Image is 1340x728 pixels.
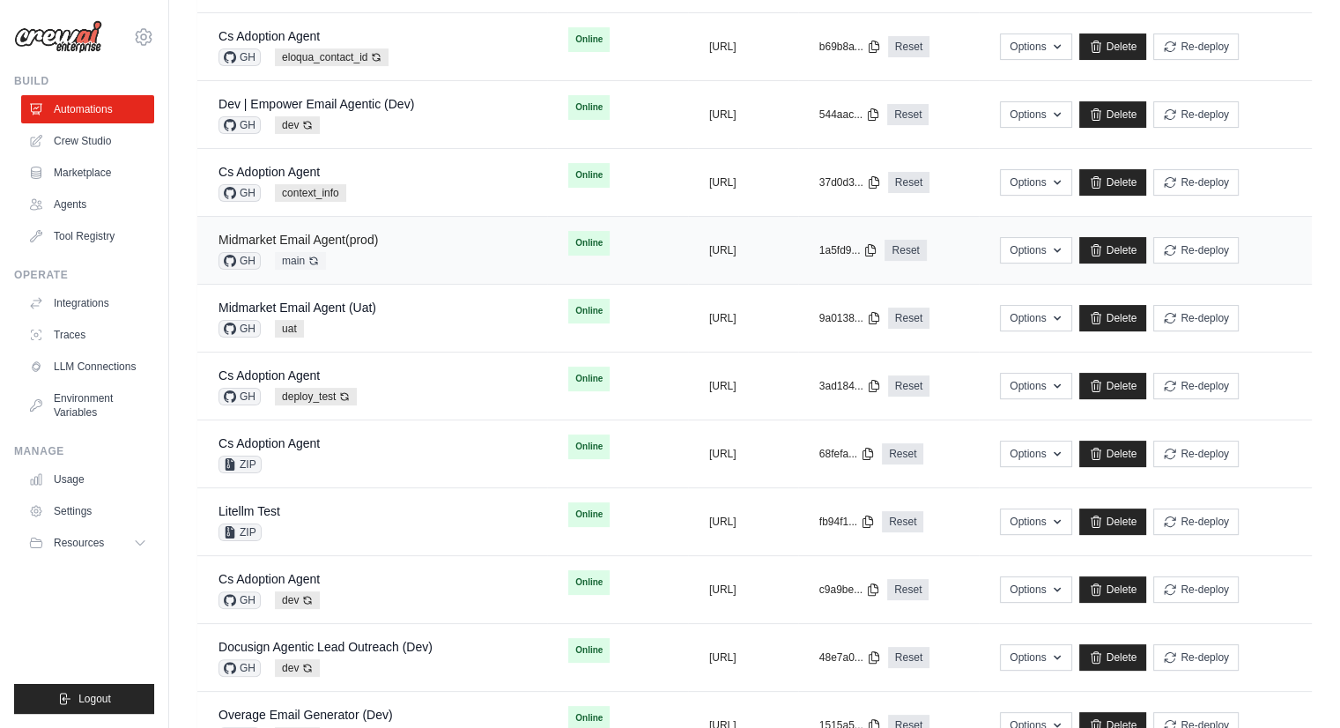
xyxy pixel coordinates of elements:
[568,163,610,188] span: Online
[1153,373,1239,399] button: Re-deploy
[275,116,320,134] span: dev
[819,650,881,665] button: 48e7a0...
[275,388,357,405] span: deploy_test
[1153,509,1239,535] button: Re-deploy
[568,299,610,323] span: Online
[218,368,320,383] a: Cs Adoption Agent
[21,497,154,525] a: Settings
[1000,169,1071,196] button: Options
[888,308,929,329] a: Reset
[1000,644,1071,671] button: Options
[882,443,923,464] a: Reset
[21,222,154,250] a: Tool Registry
[1153,305,1239,331] button: Re-deploy
[21,465,154,494] a: Usage
[218,591,261,609] span: GH
[1153,33,1239,60] button: Re-deploy
[1079,33,1147,60] a: Delete
[21,384,154,427] a: Environment Variables
[218,320,261,338] span: GH
[275,320,304,338] span: uat
[1079,373,1147,399] a: Delete
[21,289,154,317] a: Integrations
[1153,441,1239,467] button: Re-deploy
[888,647,929,668] a: Reset
[218,116,261,134] span: GH
[1079,305,1147,331] a: Delete
[1000,101,1071,128] button: Options
[1079,644,1147,671] a: Delete
[275,659,320,677] span: dev
[1153,576,1239,603] button: Re-deploy
[1153,101,1239,128] button: Re-deploy
[78,692,111,706] span: Logout
[218,29,320,43] a: Cs Adoption Agent
[275,591,320,609] span: dev
[1079,576,1147,603] a: Delete
[819,515,875,529] button: fb94f1...
[21,529,154,557] button: Resources
[275,252,326,270] span: main
[218,97,414,111] a: Dev | Empower Email Agentic (Dev)
[1000,509,1071,535] button: Options
[1153,644,1239,671] button: Re-deploy
[218,252,261,270] span: GH
[1000,305,1071,331] button: Options
[21,127,154,155] a: Crew Studio
[568,638,610,663] span: Online
[1000,441,1071,467] button: Options
[885,240,926,261] a: Reset
[887,104,929,125] a: Reset
[21,95,154,123] a: Automations
[819,311,881,325] button: 9a0138...
[21,353,154,381] a: LLM Connections
[218,165,320,179] a: Cs Adoption Agent
[1000,237,1071,264] button: Options
[1000,576,1071,603] button: Options
[21,190,154,219] a: Agents
[1079,169,1147,196] a: Delete
[14,268,154,282] div: Operate
[218,233,378,247] a: Midmarket Email Agent(prod)
[819,40,881,54] button: b69b8a...
[568,95,610,120] span: Online
[819,243,878,257] button: 1a5fd9...
[1153,237,1239,264] button: Re-deploy
[218,524,262,541] span: ZIP
[819,108,880,122] button: 544aac...
[568,435,610,459] span: Online
[218,301,376,315] a: Midmarket Email Agent (Uat)
[1252,643,1340,728] iframe: Chat Widget
[218,708,393,722] a: Overage Email Generator (Dev)
[819,379,881,393] button: 3ad184...
[568,570,610,595] span: Online
[218,436,320,450] a: Cs Adoption Agent
[275,184,346,202] span: context_info
[1079,441,1147,467] a: Delete
[218,388,261,405] span: GH
[1000,33,1071,60] button: Options
[887,579,929,600] a: Reset
[819,175,881,189] button: 37d0d3...
[1079,101,1147,128] a: Delete
[54,536,104,550] span: Resources
[218,504,280,518] a: Litellm Test
[218,184,261,202] span: GH
[888,172,929,193] a: Reset
[218,659,261,677] span: GH
[819,583,880,597] button: c9a9be...
[218,640,433,654] a: Docusign Agentic Lead Outreach (Dev)
[14,444,154,458] div: Manage
[21,159,154,187] a: Marketplace
[568,502,610,527] span: Online
[888,375,929,397] a: Reset
[1079,509,1147,535] a: Delete
[14,20,102,54] img: Logo
[568,27,610,52] span: Online
[568,367,610,391] span: Online
[14,684,154,714] button: Logout
[218,48,261,66] span: GH
[218,572,320,586] a: Cs Adoption Agent
[819,447,875,461] button: 68fefa...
